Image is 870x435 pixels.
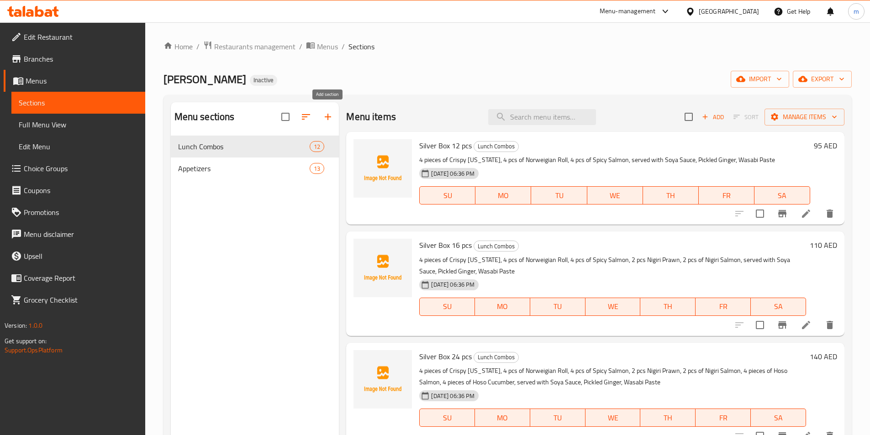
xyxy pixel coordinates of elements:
p: 4 pieces of Crispy [US_STATE], 4 pcs of Norweigian Roll, 4 pcs of Spicy Salmon, served with Soya ... [419,154,810,166]
button: SA [751,298,806,316]
button: MO [475,298,530,316]
div: Lunch Combos [474,352,519,363]
a: Coupons [4,179,145,201]
a: Sections [11,92,145,114]
span: WE [589,411,637,425]
a: Grocery Checklist [4,289,145,311]
button: TH [643,186,699,204]
span: [DATE] 06:36 PM [427,280,478,289]
button: delete [819,203,841,225]
a: Choice Groups [4,157,145,179]
li: / [196,41,200,52]
button: SU [419,298,475,316]
span: [DATE] 06:36 PM [427,169,478,178]
span: SA [758,189,807,202]
span: export [800,73,844,85]
span: SA [754,411,802,425]
span: Silver Box 16 pcs [419,238,472,252]
input: search [488,109,596,125]
span: Edit Menu [19,141,138,152]
div: Lunch Combos [474,241,519,252]
button: SA [751,409,806,427]
span: 13 [310,164,324,173]
span: Menus [317,41,338,52]
a: Edit Restaurant [4,26,145,48]
button: WE [587,186,643,204]
button: TU [531,186,587,204]
button: SA [754,186,810,204]
a: Edit menu item [801,320,812,330]
span: Full Menu View [19,119,138,130]
span: Menu disclaimer [24,229,138,240]
button: TU [530,409,585,427]
a: Branches [4,48,145,70]
span: [PERSON_NAME] [163,69,246,89]
span: TH [644,300,692,313]
span: Select section [679,107,698,126]
span: WE [591,189,639,202]
img: Silver Box 24 pcs [353,350,412,409]
span: Coverage Report [24,273,138,283]
p: 4 pieces of Crispy [US_STATE], 4 pcs of Norweigian Roll, 4 pcs of Spicy Salmon, 2 pcs Nigiri Praw... [419,254,806,277]
span: SU [423,411,471,425]
button: import [731,71,789,88]
span: Menus [26,75,138,86]
li: / [299,41,302,52]
span: MO [479,300,527,313]
button: Add [698,110,728,124]
span: SU [423,189,472,202]
h6: 110 AED [810,239,837,252]
button: TH [640,298,696,316]
span: Upsell [24,251,138,262]
span: Select all sections [276,107,295,126]
p: 4 pieces of Crispy [US_STATE], 4 pcs of Norweigian Roll, 4 pcs of Spicy Salmon, 2 pcs Nigiri Praw... [419,365,806,388]
nav: breadcrumb [163,41,852,52]
span: Branches [24,53,138,64]
div: Appetizers13 [171,157,339,179]
div: items [310,141,324,152]
span: SA [754,300,802,313]
button: SU [419,186,475,204]
button: FR [696,409,751,427]
span: Restaurants management [214,41,295,52]
span: TH [647,189,695,202]
li: / [342,41,345,52]
h6: 140 AED [810,350,837,363]
button: TU [530,298,585,316]
button: FR [696,298,751,316]
div: Lunch Combos [474,141,519,152]
h2: Menu sections [174,110,235,124]
span: Add item [698,110,728,124]
span: Select section first [728,110,765,124]
span: m [854,6,859,16]
button: Branch-specific-item [771,203,793,225]
span: import [738,73,782,85]
div: Lunch Combos12 [171,136,339,157]
button: Branch-specific-item [771,314,793,336]
span: Get support on: [5,335,47,347]
a: Upsell [4,245,145,267]
span: Edit Restaurant [24,31,138,42]
div: Menu-management [600,6,656,17]
span: TU [535,189,583,202]
span: FR [699,300,747,313]
span: Select to update [750,204,770,223]
span: Add [701,112,725,122]
span: [DATE] 06:36 PM [427,392,478,400]
span: 1.0.0 [28,320,42,331]
span: FR [702,189,751,202]
button: MO [475,409,530,427]
span: Choice Groups [24,163,138,174]
button: export [793,71,852,88]
span: Appetizers [178,163,310,174]
a: Menus [4,70,145,92]
span: Sort sections [295,106,317,128]
div: Lunch Combos [178,141,310,152]
a: Menu disclaimer [4,223,145,245]
span: WE [589,300,637,313]
span: Inactive [250,76,277,84]
span: FR [699,411,747,425]
span: Grocery Checklist [24,294,138,305]
span: TU [534,300,582,313]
